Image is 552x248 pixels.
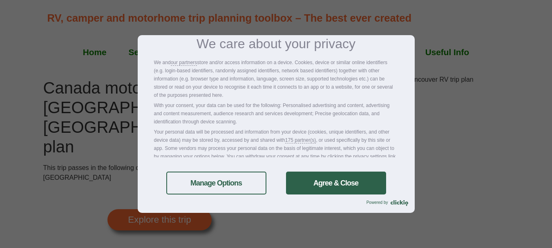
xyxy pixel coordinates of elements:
[166,172,266,194] a: Manage Options
[154,58,398,99] p: We and store and/or access information on a device. Cookies, device or similar online identifiers...
[367,200,391,205] span: Powered by
[154,128,398,169] p: Your personal data will be processed and information from your device (cookies, unique identifier...
[154,101,398,126] p: With your consent, your data can be used for the following: Personalised advertising and content,...
[285,136,316,144] a: 175 partner(s)
[171,58,197,67] a: our partners
[154,37,398,50] h3: We care about your privacy
[286,172,386,194] a: Agree & Close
